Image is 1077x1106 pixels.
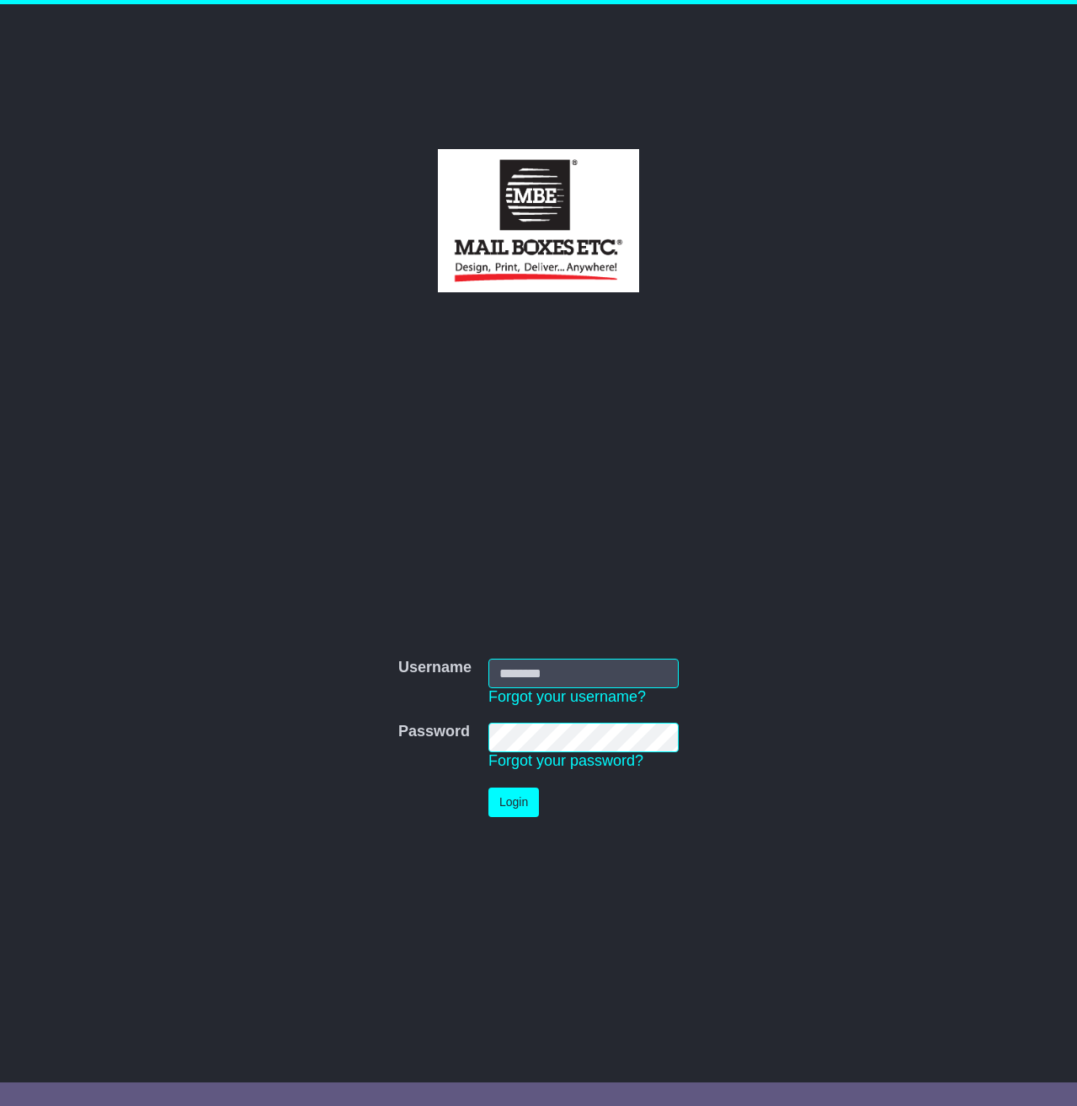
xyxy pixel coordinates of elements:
[398,723,470,741] label: Password
[398,659,472,677] label: Username
[438,149,640,292] img: Boomprint Pty Ltd
[488,688,646,705] a: Forgot your username?
[488,752,643,769] a: Forgot your password?
[488,788,539,817] button: Login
